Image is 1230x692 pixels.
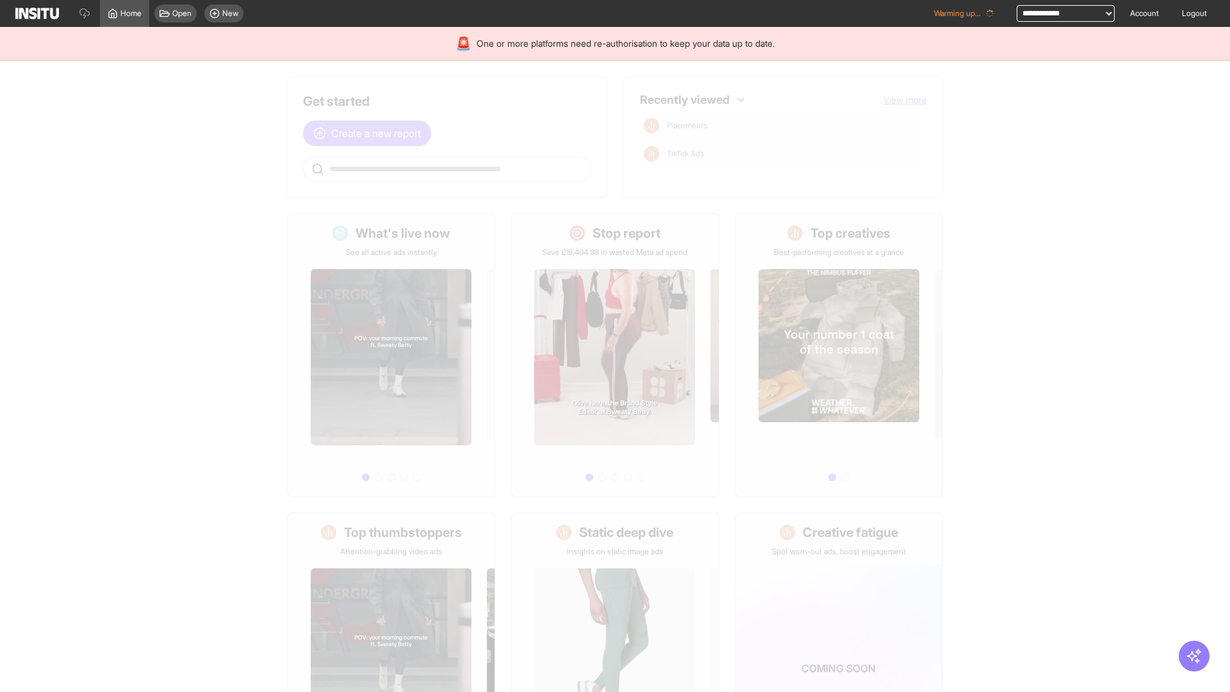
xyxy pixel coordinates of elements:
[120,8,142,19] span: Home
[172,8,192,19] span: Open
[222,8,238,19] span: New
[934,8,981,19] span: Warming up...
[15,8,59,19] img: Logo
[455,35,471,53] div: 🚨
[477,37,775,50] span: One or more platforms need re-authorisation to keep your data up to date.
